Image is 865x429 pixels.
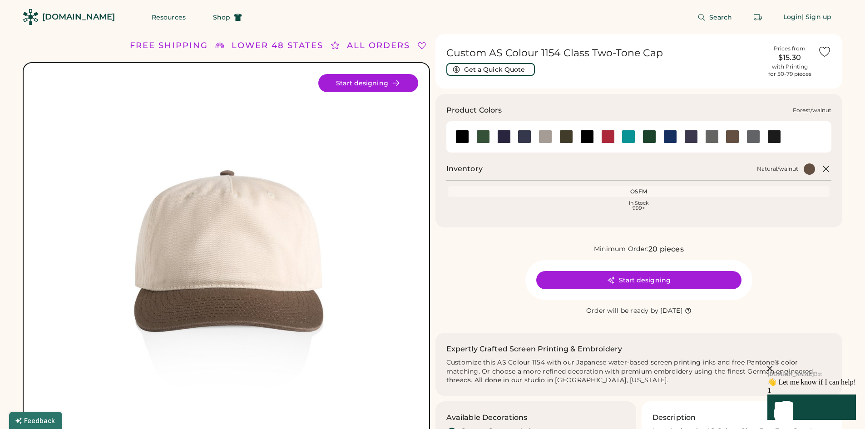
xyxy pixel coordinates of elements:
[660,306,682,316] div: [DATE]
[446,163,483,174] h2: Inventory
[450,201,828,211] div: In Stock 999+
[446,344,623,355] h2: Expertly Crafted Screen Printing & Embroidery
[202,8,253,26] button: Shop
[536,271,741,289] button: Start designing
[318,74,418,92] button: Start designing
[652,412,696,423] h3: Description
[446,412,528,423] h3: Available Decorations
[586,306,659,316] div: Order will be ready by
[768,63,811,78] div: with Printing for 50-79 pieces
[749,8,767,26] button: Retrieve an order
[774,45,806,52] div: Prices from
[783,13,802,22] div: Login
[709,14,732,20] span: Search
[213,14,230,20] span: Shop
[450,188,828,195] div: OSFM
[130,39,208,52] div: FREE SHIPPING
[802,13,831,22] div: | Sign up
[446,63,535,76] button: Get a Quick Quote
[446,47,762,59] h1: Custom AS Colour 1154 Class Two-Tone Cap
[446,105,502,116] h3: Product Colors
[23,9,39,25] img: Rendered Logo - Screens
[347,39,410,52] div: ALL ORDERS
[793,107,831,114] div: Forest/walnut
[757,165,798,173] div: Natural/walnut
[713,312,863,427] iframe: Front Chat
[232,39,323,52] div: LOWER 48 STATES
[594,245,649,254] div: Minimum Order:
[687,8,743,26] button: Search
[767,52,812,63] div: $15.30
[42,11,115,23] div: [DOMAIN_NAME]
[141,8,197,26] button: Resources
[648,244,683,255] div: 20 pieces
[446,358,832,385] div: Customize this AS Colour 1154 with our Japanese water-based screen printing inks and free Pantone...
